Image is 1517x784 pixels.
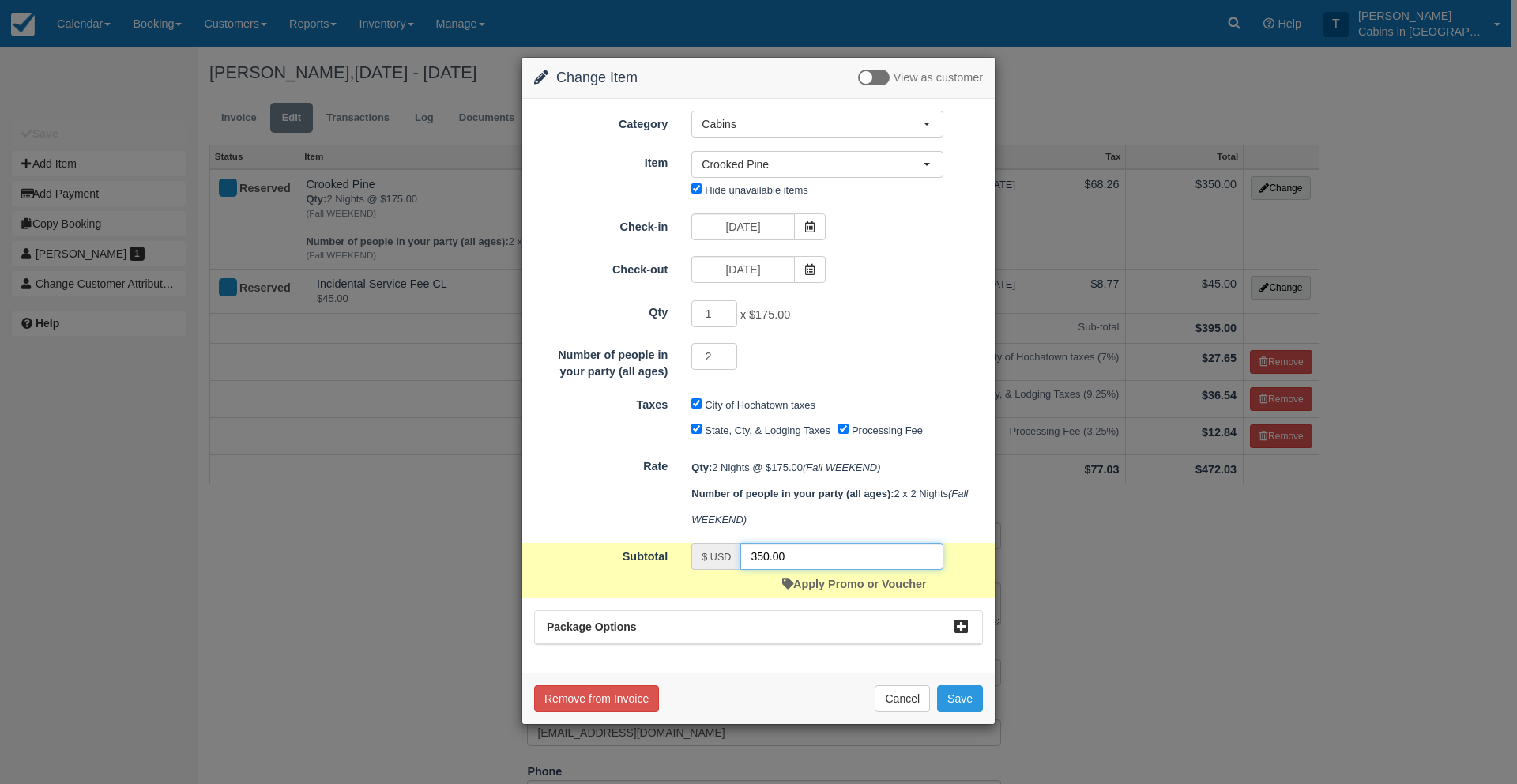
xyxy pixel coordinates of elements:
[522,341,679,379] label: Number of people in your party (all ages)
[691,300,737,327] input: Qty
[702,552,731,563] small: $ USD
[691,343,737,370] input: Number of people in your party (all ages)
[705,424,830,436] label: State, Cty, & Lodging Taxes
[691,151,943,178] button: Crooked Pine
[522,391,679,413] label: Taxes
[547,620,637,633] span: Package Options
[534,685,659,712] button: Remove from Invoice
[803,462,881,473] em: (Fall WEEKEND)
[894,72,983,85] span: View as customer
[691,111,943,138] button: Cabins
[679,454,995,533] div: 2 Nights @ $175.00 2 x 2 Nights
[852,424,923,436] label: Processing Fee
[702,156,923,172] span: Crooked Pine
[522,149,679,171] label: Item
[740,308,790,321] span: x $175.00
[705,184,807,196] label: Hide unavailable items
[705,399,815,411] label: City of Hochatown taxes
[556,70,638,85] span: Change Item
[522,213,679,236] label: Check-in
[782,578,926,590] a: Apply Promo or Voucher
[691,462,712,473] strong: Qty
[522,299,679,321] label: Qty
[875,685,930,712] button: Cancel
[522,543,679,565] label: Subtotal
[691,488,894,499] strong: Number of people in your party (all ages)
[522,453,679,475] label: Rate
[522,111,679,133] label: Category
[702,116,923,132] span: Cabins
[937,685,983,712] button: Save
[522,256,679,278] label: Check-out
